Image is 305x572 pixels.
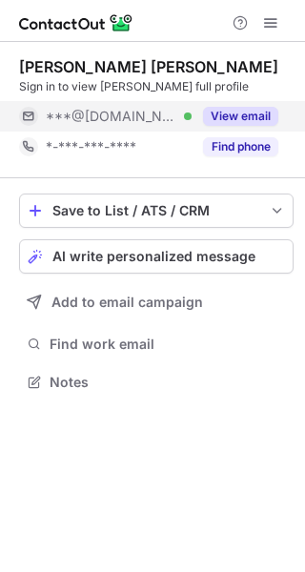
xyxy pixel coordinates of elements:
button: AI write personalized message [19,239,294,274]
img: ContactOut v5.3.10 [19,11,133,34]
div: [PERSON_NAME] [PERSON_NAME] [19,57,278,76]
div: Save to List / ATS / CRM [52,203,260,218]
button: Add to email campaign [19,285,294,319]
button: save-profile-one-click [19,194,294,228]
span: Notes [50,374,286,391]
button: Notes [19,369,294,396]
button: Find work email [19,331,294,357]
span: Find work email [50,336,286,353]
span: ***@[DOMAIN_NAME] [46,108,177,125]
span: AI write personalized message [52,249,255,264]
button: Reveal Button [203,137,278,156]
div: Sign in to view [PERSON_NAME] full profile [19,78,294,95]
span: Add to email campaign [51,295,203,310]
button: Reveal Button [203,107,278,126]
